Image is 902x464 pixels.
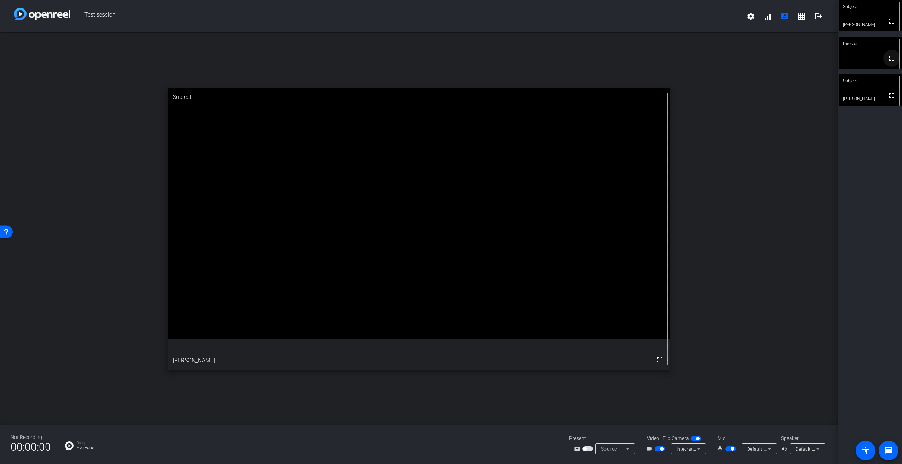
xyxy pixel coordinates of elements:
mat-icon: message [884,446,893,455]
p: Everyone [77,446,105,450]
div: Not Recording [11,434,51,441]
mat-icon: grid_on [797,12,806,20]
mat-icon: videocam_outline [646,445,655,453]
div: Subject [839,74,902,88]
mat-icon: fullscreen [888,91,896,100]
span: Source [601,446,617,452]
mat-icon: fullscreen [888,17,896,25]
span: Flip Camera [663,435,689,442]
img: Chat Icon [65,441,74,450]
mat-icon: mic_none [717,445,725,453]
span: Integrated Camera (04f2:b6d9) [676,446,741,452]
div: Director [839,37,902,50]
mat-icon: settings [746,12,755,20]
mat-icon: fullscreen [656,356,664,364]
span: Default - Microphone Array (AMD Audio Device) [747,446,845,452]
mat-icon: logout [814,12,823,20]
mat-icon: account_box [780,12,789,20]
div: Mic [710,435,781,442]
mat-icon: volume_up [781,445,790,453]
img: white-gradient.svg [14,8,70,20]
div: Subject [168,88,670,107]
span: Test session [70,8,742,25]
p: Group [77,441,105,445]
mat-icon: accessibility [861,446,870,455]
span: Video [647,435,659,442]
div: Present [569,435,640,442]
mat-icon: screen_share_outline [574,445,582,453]
span: 00:00:00 [11,438,51,456]
mat-icon: fullscreen [888,54,896,63]
div: Speaker [781,435,824,442]
button: signal_cellular_alt [759,8,776,25]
